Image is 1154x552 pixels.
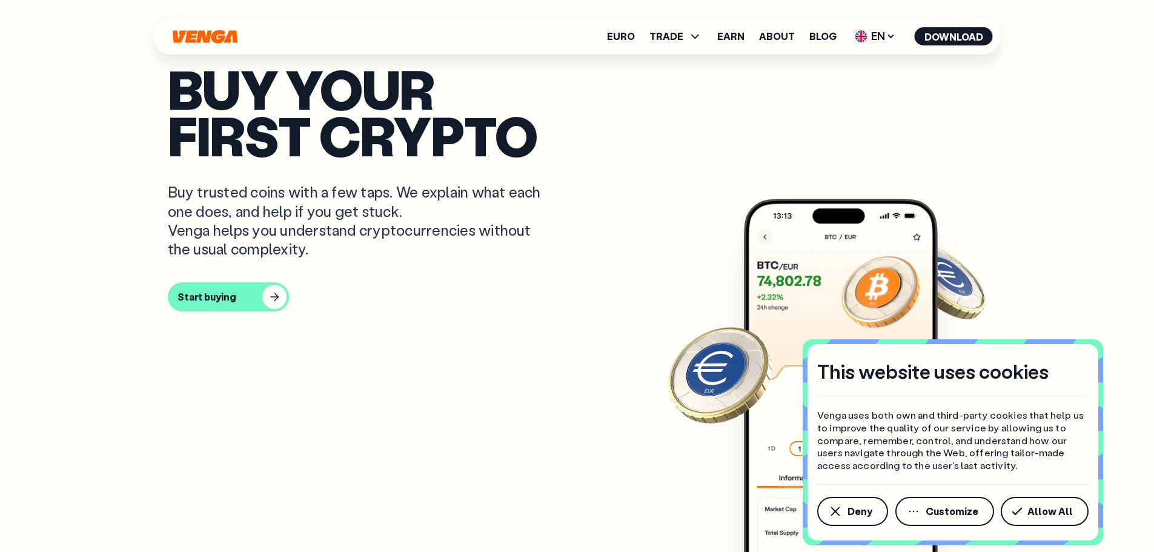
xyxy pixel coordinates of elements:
[649,32,683,41] span: TRADE
[855,30,867,42] img: flag-uk
[926,507,978,516] span: Customize
[168,282,987,311] a: Start buying
[649,29,703,44] span: TRADE
[665,320,774,429] img: EURO coin
[817,359,1049,384] h4: This website uses cookies
[607,32,635,41] a: Euro
[847,507,872,516] span: Deny
[901,238,989,325] img: EURO coin
[851,27,900,46] span: EN
[168,182,551,258] p: Buy trusted coins with a few taps. We explain what each one does, and help if you get stuck. Veng...
[168,282,289,311] button: Start buying
[177,291,236,303] div: Start buying
[171,30,239,44] svg: Home
[717,32,744,41] a: Earn
[809,32,837,41] a: Blog
[817,497,888,526] button: Deny
[168,65,987,158] p: Buy your first crypto
[759,32,795,41] a: About
[1001,497,1089,526] button: Allow All
[817,409,1089,472] p: Venga uses both own and third-party cookies that help us to improve the quality of our service by...
[895,497,994,526] button: Customize
[915,27,993,45] button: Download
[1027,507,1073,516] span: Allow All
